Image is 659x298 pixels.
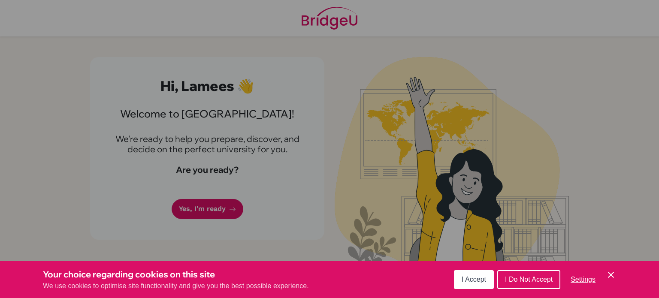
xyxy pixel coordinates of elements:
button: I Accept [454,270,494,289]
span: I Do Not Accept [505,276,553,283]
span: I Accept [462,276,486,283]
button: I Do Not Accept [497,270,560,289]
span: Settings [571,276,596,283]
h3: Your choice regarding cookies on this site [43,268,309,281]
button: Settings [564,271,602,288]
button: Save and close [606,270,616,280]
p: We use cookies to optimise site functionality and give you the best possible experience. [43,281,309,291]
